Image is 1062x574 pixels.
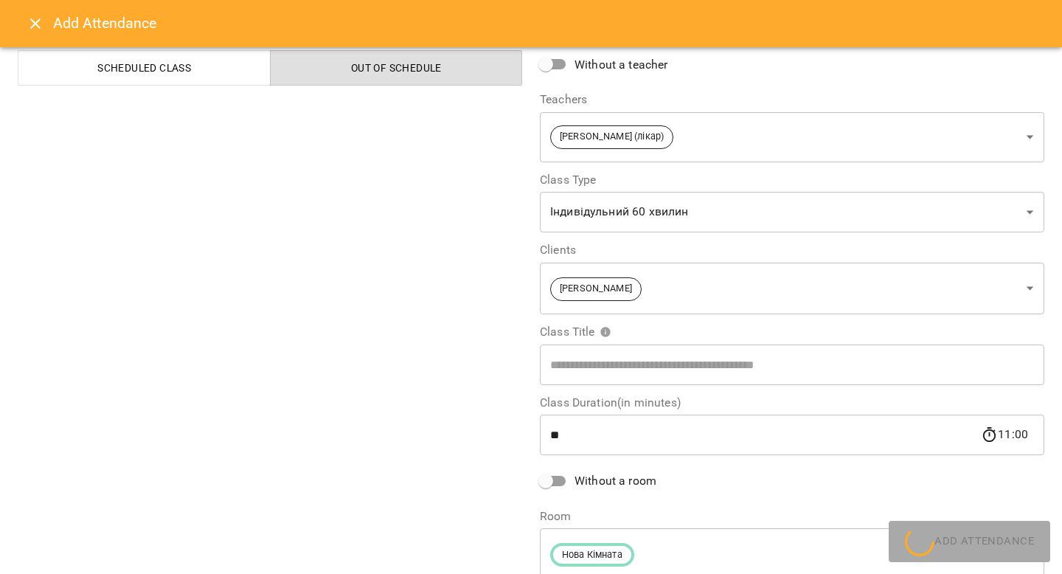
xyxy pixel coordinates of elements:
[27,59,262,77] span: Scheduled class
[553,548,631,562] span: Нова Кімната
[540,192,1044,233] div: Індивідульний 60 хвилин
[540,94,1044,106] label: Teachers
[551,130,673,144] span: [PERSON_NAME] (лікар)
[540,511,1044,522] label: Room
[575,472,656,490] span: Without a room
[540,262,1044,314] div: [PERSON_NAME]
[540,326,611,338] span: Class Title
[540,111,1044,162] div: [PERSON_NAME] (лікар)
[575,56,668,74] span: Without a teacher
[551,282,641,296] span: [PERSON_NAME]
[540,174,1044,186] label: Class Type
[18,6,53,41] button: Close
[280,59,514,77] span: Out of Schedule
[600,326,611,338] svg: Please specify class title or select clients
[18,50,271,86] button: Scheduled class
[53,12,1044,35] h6: Add Attendance
[270,50,523,86] button: Out of Schedule
[540,244,1044,256] label: Clients
[540,397,1044,409] label: Class Duration(in minutes)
